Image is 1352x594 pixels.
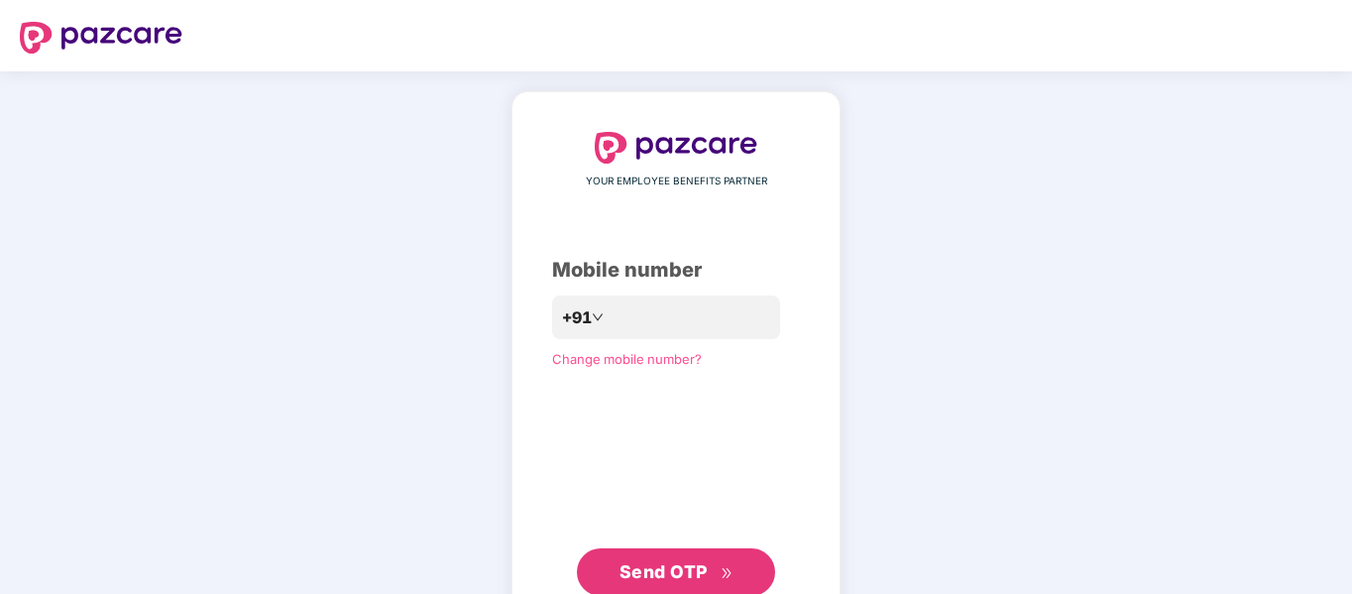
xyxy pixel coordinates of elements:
div: Mobile number [552,255,800,286]
span: Send OTP [620,561,708,582]
a: Change mobile number? [552,351,702,367]
img: logo [20,22,182,54]
img: logo [595,132,757,164]
span: YOUR EMPLOYEE BENEFITS PARTNER [586,174,767,189]
span: double-right [721,567,733,580]
span: +91 [562,305,592,330]
span: down [592,311,604,323]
